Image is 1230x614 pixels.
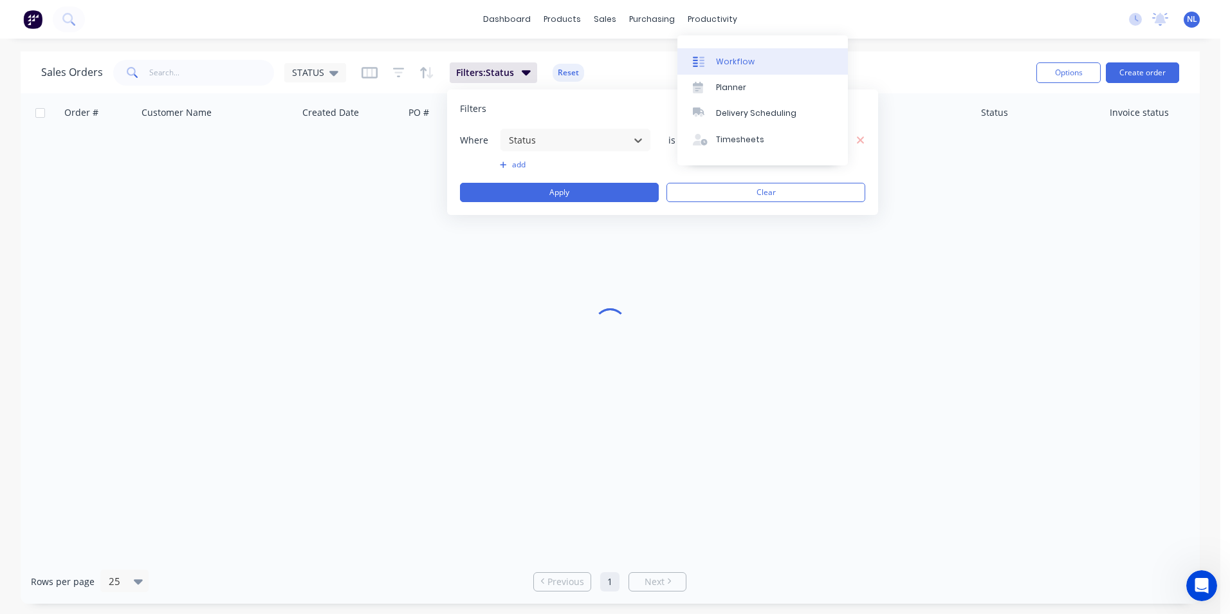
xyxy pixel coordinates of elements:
a: Workflow [677,48,848,74]
div: Delivery Scheduling [716,107,796,119]
a: Page 1 is your current page [600,572,620,591]
button: Create order [1106,62,1179,83]
button: Filters:Status [450,62,537,83]
span: STATUS [292,66,324,79]
div: PO # [408,106,429,119]
div: Status [981,106,1008,119]
button: Options [1036,62,1101,83]
div: productivity [681,10,744,29]
div: Invoice status [1110,106,1169,119]
ul: Pagination [528,572,692,591]
span: Next [645,575,665,588]
div: purchasing [623,10,681,29]
span: Where [460,134,499,147]
button: Apply [460,183,659,202]
span: Filters [460,102,486,115]
div: Order # [64,106,98,119]
a: dashboard [477,10,537,29]
a: Previous page [534,575,591,588]
button: add [500,160,651,170]
div: products [537,10,587,29]
span: Previous [547,575,584,588]
button: Clear [666,183,865,202]
span: NL [1187,14,1197,25]
img: Factory [23,10,42,29]
a: Planner [677,75,848,100]
div: sales [587,10,623,29]
div: Created Date [302,106,359,119]
div: Workflow [716,56,755,68]
a: Timesheets [677,127,848,153]
button: Reset [553,64,584,82]
div: Planner [716,82,746,93]
span: is [659,134,684,147]
h1: Sales Orders [41,66,103,79]
input: Search... [149,60,275,86]
span: Filters: Status [456,66,514,79]
a: Next page [629,575,686,588]
div: Customer Name [142,106,212,119]
div: Timesheets [716,134,764,145]
a: Delivery Scheduling [677,100,848,126]
iframe: Intercom live chat [1186,570,1217,601]
span: Rows per page [31,575,95,588]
